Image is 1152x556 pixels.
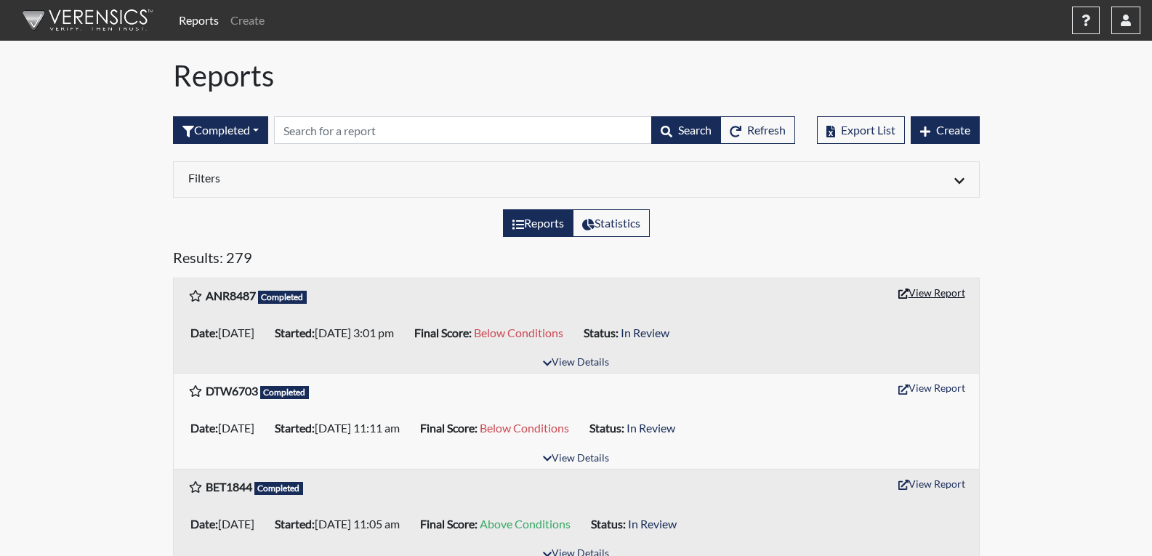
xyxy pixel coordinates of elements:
span: Completed [258,291,307,304]
li: [DATE] 3:01 pm [269,321,408,345]
a: Reports [173,6,225,35]
span: Search [678,123,712,137]
li: [DATE] [185,416,269,440]
b: DTW6703 [206,384,258,398]
input: Search by Registration ID, Interview Number, or Investigation Name. [274,116,652,144]
span: In Review [627,421,675,435]
button: Refresh [720,116,795,144]
button: Completed [173,116,268,144]
button: View Report [892,281,972,304]
b: Started: [275,421,315,435]
b: Date: [190,517,218,531]
button: View Details [536,353,616,373]
b: Final Score: [420,421,478,435]
span: Above Conditions [480,517,571,531]
span: In Review [628,517,677,531]
h6: Filters [188,171,565,185]
b: Status: [591,517,626,531]
span: Create [936,123,970,137]
h5: Results: 279 [173,249,980,272]
span: Completed [260,386,310,399]
button: Search [651,116,721,144]
b: Status: [589,421,624,435]
b: Status: [584,326,619,339]
button: Create [911,116,980,144]
div: Click to expand/collapse filters [177,171,975,188]
b: Started: [275,517,315,531]
li: [DATE] 11:05 am [269,512,414,536]
b: Final Score: [420,517,478,531]
span: Below Conditions [474,326,563,339]
span: Refresh [747,123,786,137]
b: Date: [190,326,218,339]
li: [DATE] 11:11 am [269,416,414,440]
b: ANR8487 [206,289,256,302]
button: View Details [536,449,616,469]
label: View statistics about completed interviews [573,209,650,237]
a: Create [225,6,270,35]
b: BET1844 [206,480,252,493]
span: In Review [621,326,669,339]
button: View Report [892,472,972,495]
button: View Report [892,376,972,399]
button: Export List [817,116,905,144]
b: Final Score: [414,326,472,339]
b: Started: [275,326,315,339]
div: Filter by interview status [173,116,268,144]
li: [DATE] [185,321,269,345]
h1: Reports [173,58,980,93]
label: View the list of reports [503,209,573,237]
span: Below Conditions [480,421,569,435]
span: Completed [254,482,304,495]
li: [DATE] [185,512,269,536]
b: Date: [190,421,218,435]
span: Export List [841,123,895,137]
